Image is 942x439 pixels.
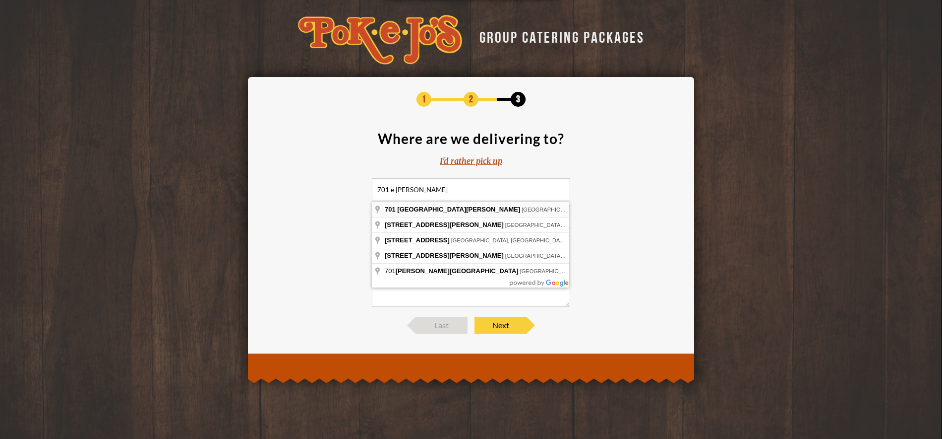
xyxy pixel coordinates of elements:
[385,206,396,213] span: 701
[397,206,520,213] span: [GEOGRAPHIC_DATA][PERSON_NAME]
[378,132,564,146] div: Where are we delivering to?
[505,222,682,228] span: [GEOGRAPHIC_DATA], [GEOGRAPHIC_DATA], [GEOGRAPHIC_DATA]
[464,92,478,107] span: 2
[385,267,520,275] span: 701
[520,268,697,274] span: [GEOGRAPHIC_DATA], [GEOGRAPHIC_DATA], [GEOGRAPHIC_DATA]
[472,26,645,45] div: GROUP CATERING PACKAGES
[511,92,526,107] span: 3
[505,253,682,259] span: [GEOGRAPHIC_DATA], [GEOGRAPHIC_DATA], [GEOGRAPHIC_DATA]
[416,92,431,107] span: 1
[385,252,504,259] span: [STREET_ADDRESS][PERSON_NAME]
[415,317,468,334] span: Last
[474,317,527,334] span: Next
[451,237,628,243] span: [GEOGRAPHIC_DATA], [GEOGRAPHIC_DATA], [GEOGRAPHIC_DATA]
[298,15,462,65] img: logo-34603ddf.svg
[385,236,450,244] span: [STREET_ADDRESS]
[385,221,504,228] span: [STREET_ADDRESS][PERSON_NAME]
[372,178,570,201] input: Enter a delivery address
[440,155,502,167] div: I'd rather pick up
[396,267,519,275] span: [PERSON_NAME][GEOGRAPHIC_DATA]
[522,207,698,213] span: [GEOGRAPHIC_DATA], [GEOGRAPHIC_DATA], [GEOGRAPHIC_DATA]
